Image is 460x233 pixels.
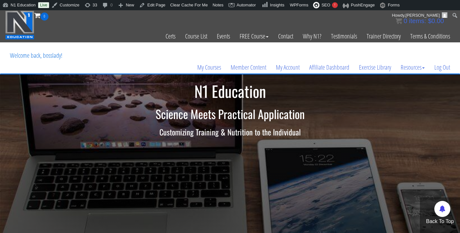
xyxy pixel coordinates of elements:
[212,21,235,52] a: Events
[40,13,48,21] span: 0
[273,21,298,52] a: Contact
[180,21,212,52] a: Course List
[270,3,285,7] span: Insights
[326,21,362,52] a: Testimonials
[226,52,271,83] a: Member Content
[428,17,431,24] span: $
[271,52,304,83] a: My Account
[298,21,326,52] a: Why N1?
[396,18,402,24] img: icon11.png
[409,17,426,24] span: items:
[428,17,444,24] bdi: 0.00
[5,43,67,68] p: Welcome back, bosslady!
[405,21,455,52] a: Terms & Conditions
[390,10,450,21] a: Howdy,
[42,83,418,100] h1: N1 Education
[42,108,418,120] h2: Science Meets Practical Application
[304,52,354,83] a: Affiliate Dashboard
[396,17,444,24] a: 0 items: $0.00
[38,2,49,8] a: Live
[192,52,226,83] a: My Courses
[362,21,405,52] a: Trainer Directory
[332,2,338,8] div: !
[161,21,180,52] a: Certs
[321,3,330,7] span: SEO
[354,52,396,83] a: Exercise Library
[404,17,407,24] span: 0
[5,11,34,39] img: n1-education
[420,218,460,225] p: Back To Top
[396,52,430,83] a: Resources
[235,21,273,52] a: FREE Course
[430,52,455,83] a: Log Out
[405,13,440,18] span: [PERSON_NAME]
[34,11,48,20] a: 0
[42,128,418,136] h3: Customizing Training & Nutrition to the Individual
